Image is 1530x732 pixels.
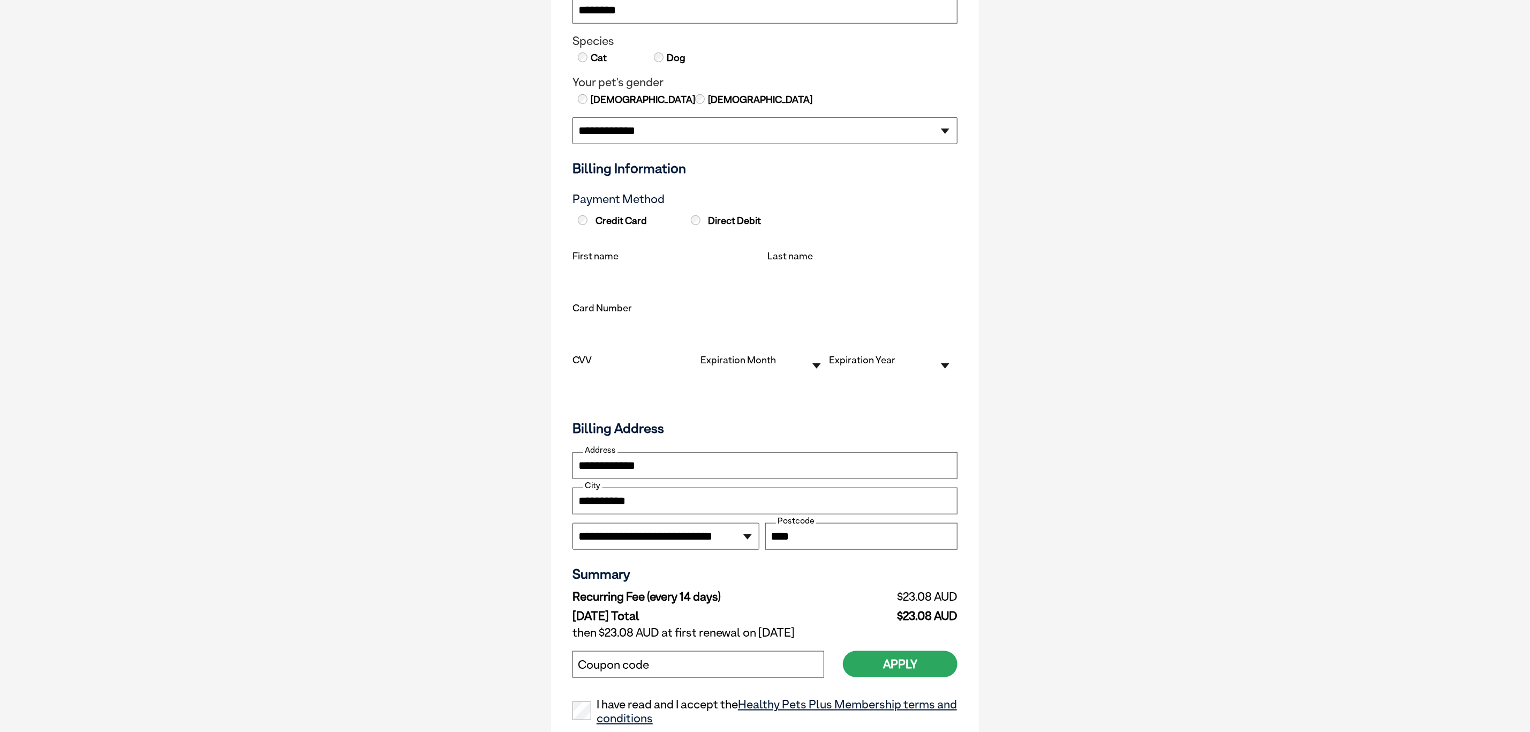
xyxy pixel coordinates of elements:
[583,481,602,491] label: City
[575,215,685,227] label: Credit Card
[597,697,957,725] a: Healthy Pets Plus Membership terms and conditions
[572,607,844,623] td: [DATE] Total
[843,651,958,677] button: Apply
[701,354,777,365] label: Expiration Month
[829,354,895,365] label: Expiration Year
[572,420,958,436] h3: Billing Address
[776,517,816,526] label: Postcode
[572,701,591,720] input: I have read and I accept theHealthy Pets Plus Membership terms and conditions
[572,623,958,643] td: then $23.08 AUD at first renewal on [DATE]
[572,34,958,48] legend: Species
[572,566,958,582] h3: Summary
[688,215,798,227] label: Direct Debit
[707,93,812,107] label: [DEMOGRAPHIC_DATA]
[844,587,958,607] td: $23.08 AUD
[768,250,813,262] label: Last name
[572,160,958,176] h3: Billing Information
[691,215,700,225] input: Direct Debit
[572,192,958,206] h3: Payment Method
[590,93,695,107] label: [DEMOGRAPHIC_DATA]
[590,51,607,65] label: Cat
[578,215,587,225] input: Credit Card
[572,250,619,262] label: First name
[583,446,617,455] label: Address
[572,76,958,89] legend: Your pet's gender
[572,302,632,313] label: Card Number
[666,51,685,65] label: Dog
[578,658,649,672] label: Coupon code
[572,354,592,365] label: CVV
[572,698,958,726] label: I have read and I accept the
[844,607,958,623] td: $23.08 AUD
[572,587,844,607] td: Recurring Fee (every 14 days)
